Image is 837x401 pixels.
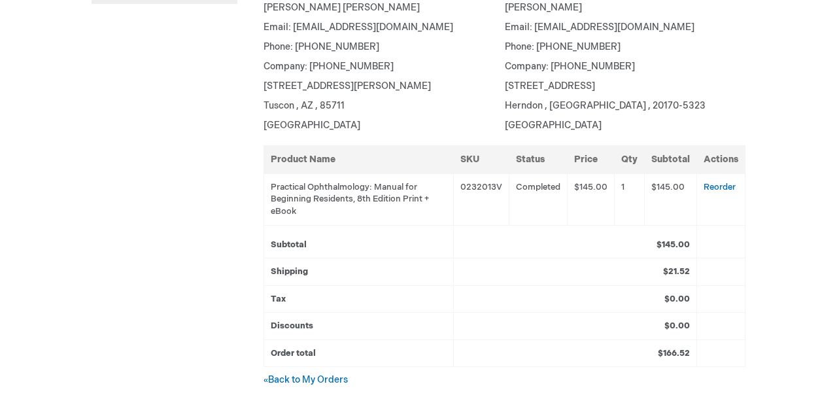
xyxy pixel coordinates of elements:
[271,266,308,277] strong: Shipping
[264,61,394,72] span: Company: [PHONE_NUMBER]
[645,145,697,173] th: Subtotal
[505,100,706,111] span: Herndon , [GEOGRAPHIC_DATA] , 20170-5323
[615,145,645,173] th: Qty
[264,80,431,92] span: [STREET_ADDRESS][PERSON_NAME]
[271,348,316,358] strong: Order total
[264,374,348,385] a: «Back to My Orders
[568,145,615,173] th: Price
[264,120,360,131] span: [GEOGRAPHIC_DATA]
[264,41,379,52] span: Phone: [PHONE_NUMBER]
[505,41,621,52] span: Phone: [PHONE_NUMBER]
[505,80,595,92] span: [STREET_ADDRESS]
[509,145,568,173] th: Status
[704,182,736,192] a: Reorder
[664,321,690,331] strong: $0.00
[454,173,509,225] td: 0232013V
[271,321,313,331] strong: Discounts
[505,120,602,131] span: [GEOGRAPHIC_DATA]
[264,145,454,173] th: Product Name
[264,173,454,225] td: Practical Ophthalmology: Manual for Beginning Residents, 8th Edition Print + eBook
[505,2,582,13] span: [PERSON_NAME]
[505,22,694,33] span: Email: [EMAIL_ADDRESS][DOMAIN_NAME]
[568,173,615,225] td: $145.00
[454,145,509,173] th: SKU
[658,348,690,358] strong: $166.52
[271,239,307,250] strong: Subtotal
[271,294,286,304] strong: Tax
[645,173,697,225] td: $145.00
[657,239,690,250] strong: $145.00
[264,375,268,385] small: «
[264,2,420,13] span: [PERSON_NAME] [PERSON_NAME]
[264,100,345,111] span: Tuscon , AZ , 85711
[264,22,453,33] span: Email: [EMAIL_ADDRESS][DOMAIN_NAME]
[664,294,690,304] strong: $0.00
[697,145,745,173] th: Actions
[509,173,568,225] td: Completed
[505,61,635,72] span: Company: [PHONE_NUMBER]
[663,266,690,277] strong: $21.52
[615,173,645,225] td: 1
